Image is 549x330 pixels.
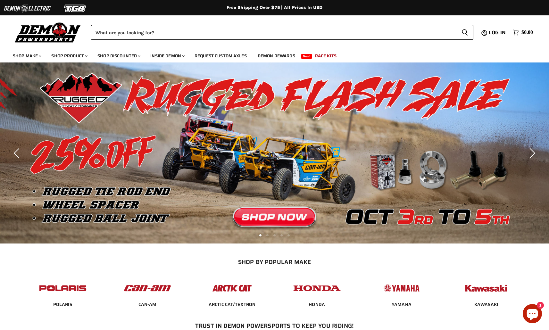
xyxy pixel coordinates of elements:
[292,278,342,298] img: POPULAR_MAKE_logo_4_4923a504-4bac-4306-a1be-165a52280178.jpg
[474,301,498,308] span: KAWASAKI
[392,301,412,307] a: YAMAHA
[456,25,473,40] button: Search
[280,234,283,236] li: Page dot 4
[525,147,538,160] button: Next
[209,301,256,308] span: ARCTIC CAT/TEXTRON
[138,301,157,308] span: CAN-AM
[146,49,188,62] a: Inside Demon
[253,49,300,62] a: Demon Rewards
[310,49,341,62] a: Race Kits
[91,25,473,40] form: Product
[489,29,506,37] span: Log in
[207,278,257,298] img: POPULAR_MAKE_logo_3_027535af-6171-4c5e-a9bc-f0eccd05c5d6.jpg
[53,301,72,308] span: POLARIS
[93,49,144,62] a: Shop Discounted
[33,322,516,329] h2: Trust In Demon Powersports To Keep You Riding!
[209,301,256,307] a: ARCTIC CAT/TEXTRON
[53,301,72,307] a: POLARIS
[521,304,544,325] inbox-online-store-chat: Shopify online store chat
[91,25,456,40] input: Search
[190,49,252,62] a: Request Custom Axles
[309,301,325,308] span: HONDA
[259,234,262,236] li: Page dot 1
[273,234,276,236] li: Page dot 3
[13,21,83,44] img: Demon Powersports
[46,49,91,62] a: Shop Product
[301,54,312,59] span: New!
[122,278,172,298] img: POPULAR_MAKE_logo_1_adc20308-ab24-48c4-9fac-e3c1a623d575.jpg
[11,147,24,160] button: Previous
[461,278,511,298] img: POPULAR_MAKE_logo_6_76e8c46f-2d1e-4ecc-b320-194822857d41.jpg
[474,301,498,307] a: KAWASAKI
[18,5,531,11] div: Free Shipping Over $75 | All Prices In USD
[510,28,536,37] a: $0.00
[266,234,269,236] li: Page dot 2
[38,278,88,298] img: POPULAR_MAKE_logo_2_dba48cf1-af45-46d4-8f73-953a0f002620.jpg
[51,2,99,14] img: TGB Logo 2
[138,301,157,307] a: CAN-AM
[486,30,510,36] a: Log in
[287,234,290,236] li: Page dot 5
[8,47,531,62] ul: Main menu
[377,278,427,298] img: POPULAR_MAKE_logo_5_20258e7f-293c-4aac-afa8-159eaa299126.jpg
[309,301,325,307] a: HONDA
[26,259,523,265] h2: SHOP BY POPULAR MAKE
[3,2,51,14] img: Demon Electric Logo 2
[392,301,412,308] span: YAMAHA
[521,29,533,36] span: $0.00
[8,49,45,62] a: Shop Make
